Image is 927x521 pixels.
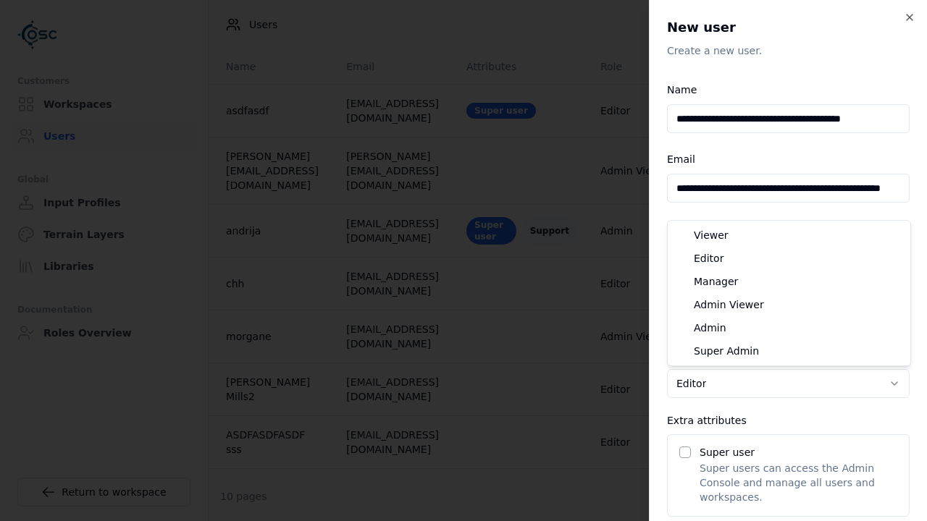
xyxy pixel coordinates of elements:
[694,297,764,312] span: Admin Viewer
[694,321,726,335] span: Admin
[694,274,738,289] span: Manager
[694,251,723,266] span: Editor
[694,344,759,358] span: Super Admin
[694,228,729,242] span: Viewer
